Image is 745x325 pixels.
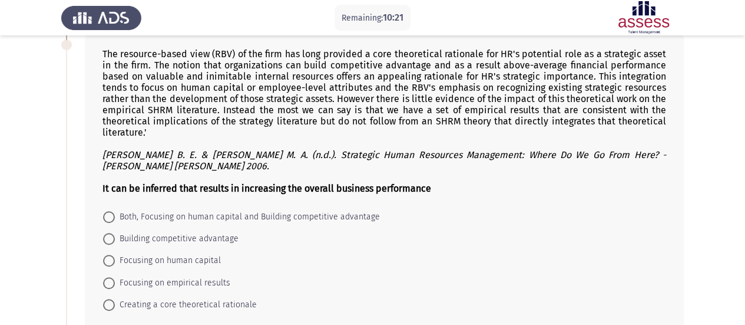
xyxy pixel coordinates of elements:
[102,48,666,194] div: The resource-based view (RBV) of the firm has long provided a core theoretical rationale for HR's...
[342,11,403,25] p: Remaining:
[115,254,221,268] span: Focusing on human capital
[604,1,684,34] img: Assessment logo of ASSESS English Language Assessment (3 Module) (Ba - IB)
[102,183,431,194] b: It can be inferred that results in increasing the overall business performance
[115,276,230,290] span: Focusing on empirical results
[61,1,141,34] img: Assess Talent Management logo
[115,232,239,246] span: Building competitive advantage
[115,298,257,312] span: Creating a core theoretical rationale
[102,149,666,172] i: [PERSON_NAME] B. E. & [PERSON_NAME] M. A. (n.d.). Strategic Human Resources Management: Where Do ...
[115,210,380,224] span: Both, Focusing on human capital and Building competitive advantage
[383,12,403,23] span: 10:21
